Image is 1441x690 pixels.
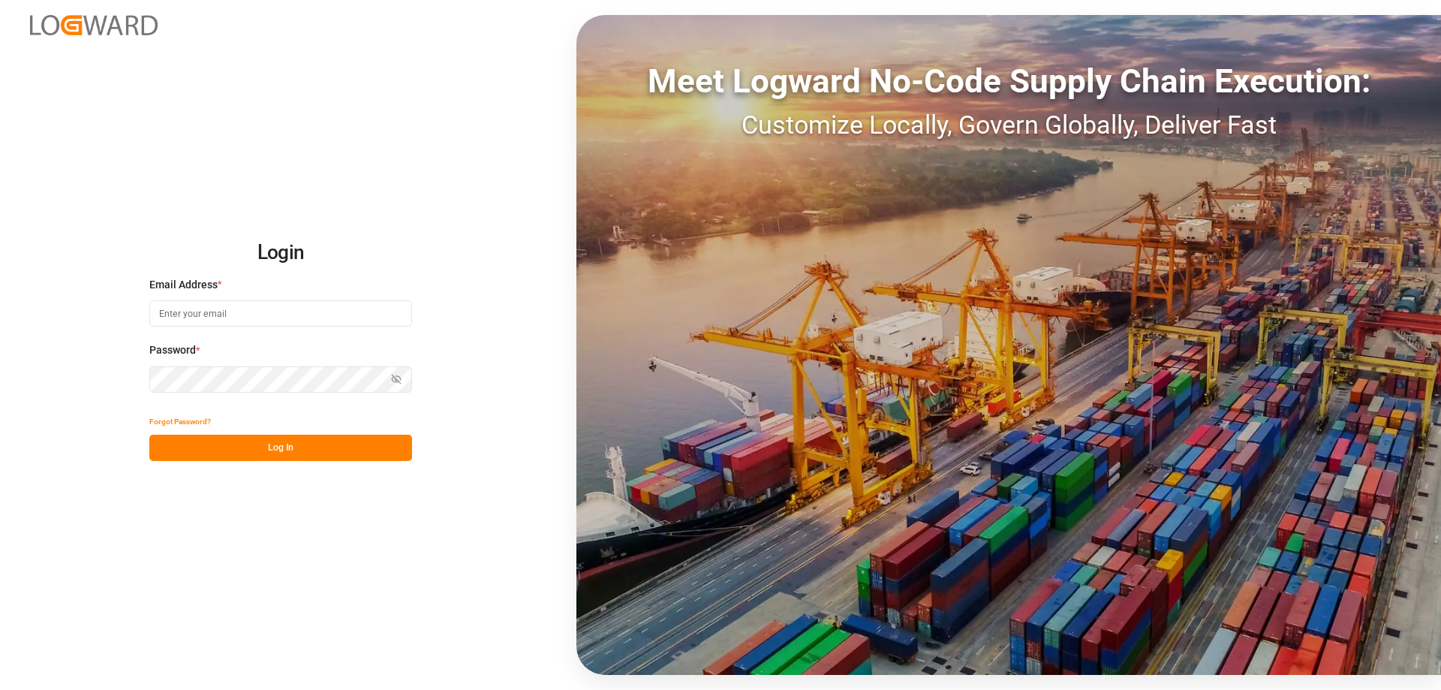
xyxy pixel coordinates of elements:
[149,342,196,358] span: Password
[30,15,158,35] img: Logward_new_orange.png
[149,277,218,293] span: Email Address
[576,56,1441,106] div: Meet Logward No-Code Supply Chain Execution:
[149,300,412,327] input: Enter your email
[149,229,412,277] h2: Login
[149,408,211,435] button: Forgot Password?
[149,435,412,461] button: Log In
[576,106,1441,144] div: Customize Locally, Govern Globally, Deliver Fast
